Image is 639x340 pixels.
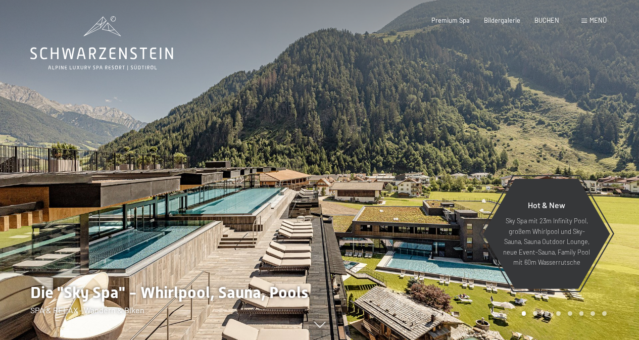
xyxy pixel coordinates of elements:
a: BUCHEN [534,16,559,24]
div: Carousel Page 1 (Current Slide) [522,311,526,316]
div: Carousel Page 4 [556,311,561,316]
div: Carousel Page 5 [568,311,572,316]
a: Bildergalerie [484,16,520,24]
p: Sky Spa mit 23m Infinity Pool, großem Whirlpool und Sky-Sauna, Sauna Outdoor Lounge, neue Event-S... [503,216,591,267]
a: Premium Spa [431,16,470,24]
div: Carousel Page 8 [602,311,607,316]
div: Carousel Pagination [518,311,607,316]
a: Hot & New Sky Spa mit 23m Infinity Pool, großem Whirlpool und Sky-Sauna, Sauna Outdoor Lounge, ne... [482,178,611,289]
div: Carousel Page 6 [579,311,584,316]
div: Carousel Page 7 [591,311,595,316]
span: Menü [589,16,607,24]
span: Hot & New [528,200,565,210]
div: Carousel Page 3 [545,311,549,316]
div: Carousel Page 2 [533,311,537,316]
